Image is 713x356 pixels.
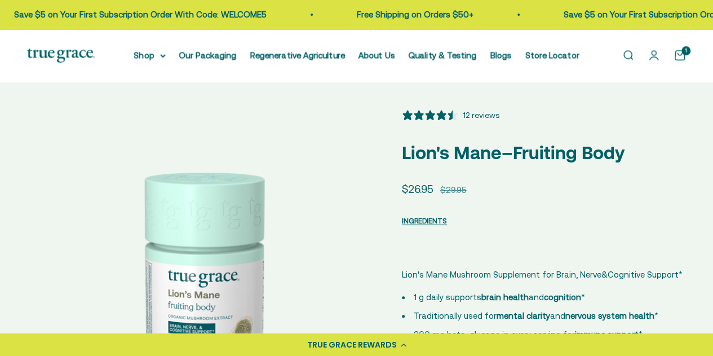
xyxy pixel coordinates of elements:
[356,10,472,19] a: Free Shipping on Orders $50+
[440,183,467,197] compare-at-price: $29.95
[13,8,265,21] p: Save $5 on Your First Subscription Order With Code: WELCOME5
[544,292,581,302] strong: cognition
[402,214,447,227] button: INGREDIENTS
[463,109,499,121] div: 12 reviews
[358,50,395,60] a: About Us
[250,50,345,60] a: Regenerative Agriculture
[565,311,654,320] strong: nervous system health
[414,311,658,320] span: Traditionally used for and *
[402,270,601,279] span: Lion's Mane Mushroom Supplement for Brain, Nerve
[601,268,608,282] span: &
[681,46,690,55] cart-count: 1
[402,109,499,121] button: 4.5 stars, 12 ratings
[402,138,686,167] p: Lion's Mane–Fruiting Body
[307,339,397,351] div: TRUE GRACE REWARDS
[608,268,679,282] span: Cognitive Support
[525,50,579,60] a: Store Locator
[402,217,447,225] span: INGREDIENTS
[481,292,529,302] strong: brain health
[179,50,237,60] a: Our Packaging
[497,311,550,320] strong: mental clarity
[409,50,477,60] a: Quality & Testing
[414,292,585,302] span: 1 g daily supports and *
[134,49,166,62] summary: Shop
[414,329,643,339] span: 300 mg beta-glucans in every serving for *
[490,50,512,60] a: Blogs
[575,329,639,339] strong: immune support
[402,181,433,197] sale-price: $26.95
